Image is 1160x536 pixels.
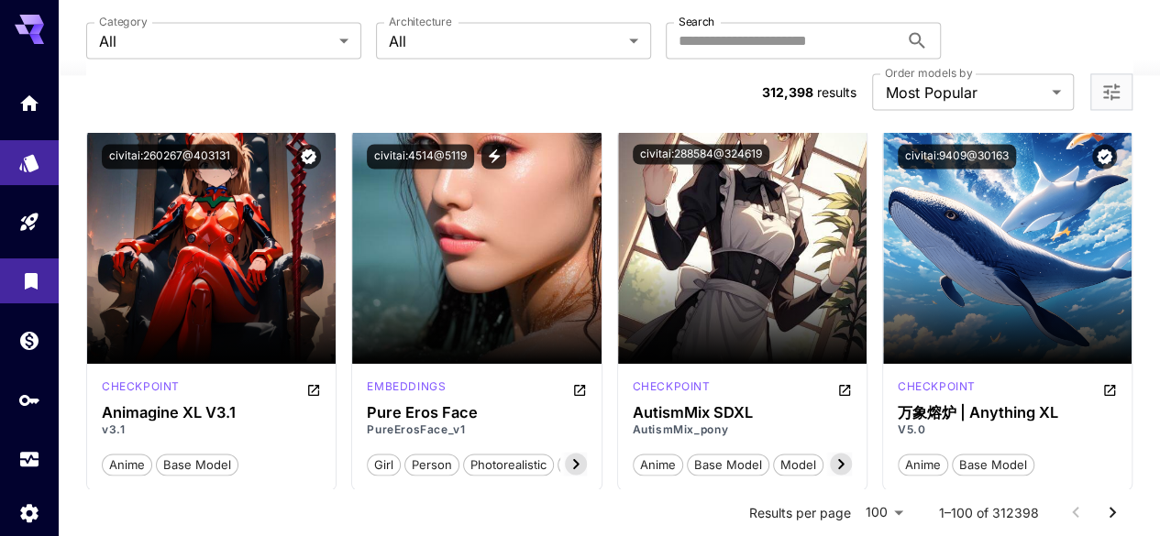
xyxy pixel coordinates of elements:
button: Open in CivitAI [572,378,587,400]
label: Search [679,14,714,29]
span: model [774,455,823,474]
button: civitai:288584@324619 [633,144,769,164]
p: checkpoint [633,378,711,395]
p: V5.0 [898,421,1117,437]
div: Library [20,264,42,287]
span: All [99,30,332,52]
div: SDXL 1.0 [102,378,180,400]
button: Open in CivitAI [1102,378,1117,400]
button: base model [952,452,1034,476]
div: Pony [633,378,711,400]
span: girl [368,455,400,474]
span: 312,398 [762,84,813,100]
button: anime [898,452,948,476]
button: civitai:260267@403131 [102,144,238,169]
label: Order models by [885,65,972,81]
div: SD 1.5 [898,378,976,400]
button: person [404,452,459,476]
p: PureErosFace_v1 [367,421,586,437]
div: Wallet [18,329,40,352]
label: Category [99,14,148,29]
h3: 万象熔炉 | Anything XL [898,403,1117,421]
p: 1–100 of 312398 [939,503,1039,521]
p: checkpoint [898,378,976,395]
button: civitai:4514@5119 [367,144,474,169]
div: Home [18,86,40,109]
button: anime [633,452,683,476]
span: anime [103,455,151,474]
button: concept [558,452,621,476]
span: concept [558,455,620,474]
span: anime [634,455,682,474]
span: Most Popular [885,82,1044,104]
button: base model [687,452,769,476]
div: API Keys [18,388,40,411]
h3: Animagine XL V3.1 [102,403,321,421]
div: SD 1.5 [367,378,446,400]
span: results [817,84,856,100]
span: base model [953,455,1033,474]
button: Open more filters [1100,81,1122,104]
p: Results per page [749,503,851,521]
button: View trigger words [481,144,506,169]
span: anime [899,455,947,474]
span: base model [157,455,238,474]
p: AutismMix_pony [633,421,852,437]
button: Open in CivitAI [306,378,321,400]
p: embeddings [367,378,446,395]
h3: Pure Eros Face [367,403,586,421]
span: photorealistic [464,455,553,474]
button: girl [367,452,401,476]
button: anime [102,452,152,476]
button: civitai:9409@30163 [898,144,1016,169]
button: Open in CivitAI [837,378,852,400]
h3: AutismMix SDXL [633,403,852,421]
button: Verified working [296,144,321,169]
button: model [773,452,823,476]
div: Usage [18,448,40,471]
span: All [389,30,622,52]
div: Playground [18,211,40,234]
button: Go to next page [1094,494,1131,531]
span: base model [688,455,768,474]
button: base model [156,452,238,476]
p: v3.1 [102,421,321,437]
button: photorealistic [463,452,554,476]
button: Verified working [1092,144,1117,169]
div: 100 [858,498,910,525]
span: person [405,455,458,474]
div: Settings [18,501,40,524]
label: Architecture [389,14,451,29]
div: Models [18,146,40,169]
p: checkpoint [102,378,180,395]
